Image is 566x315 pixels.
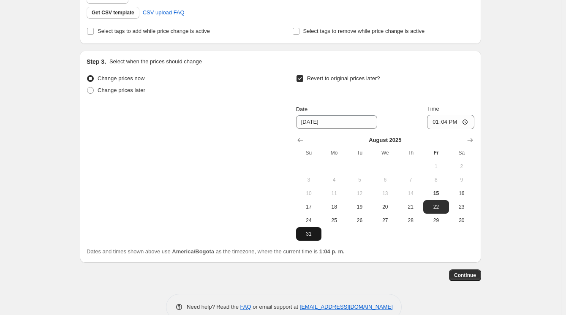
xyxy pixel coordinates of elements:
th: Saturday [449,146,474,160]
span: 19 [350,204,369,210]
button: Friday August 1 2025 [423,160,449,173]
span: 9 [452,177,471,183]
th: Thursday [398,146,423,160]
button: Wednesday August 13 2025 [373,187,398,200]
button: Friday August 8 2025 [423,173,449,187]
button: Sunday August 17 2025 [296,200,321,214]
span: Fr [427,149,445,156]
span: 25 [325,217,343,224]
button: Show next month, September 2025 [464,134,476,146]
span: 14 [401,190,420,197]
span: 4 [325,177,343,183]
span: 30 [452,217,471,224]
button: Today Friday August 15 2025 [423,187,449,200]
button: Get CSV template [87,7,139,19]
button: Monday August 4 2025 [321,173,347,187]
button: Sunday August 24 2025 [296,214,321,227]
button: Saturday August 9 2025 [449,173,474,187]
span: Revert to original prices later? [307,75,380,81]
button: Saturday August 2 2025 [449,160,474,173]
button: Thursday August 28 2025 [398,214,423,227]
span: Get CSV template [92,9,134,16]
button: Friday August 22 2025 [423,200,449,214]
button: Wednesday August 27 2025 [373,214,398,227]
button: Tuesday August 12 2025 [347,187,372,200]
p: Select when the prices should change [109,57,202,66]
span: 5 [350,177,369,183]
input: 8/15/2025 [296,115,377,129]
span: Change prices now [98,75,144,81]
span: 20 [376,204,395,210]
b: America/Bogota [172,248,214,255]
span: 29 [427,217,445,224]
button: Thursday August 21 2025 [398,200,423,214]
th: Tuesday [347,146,372,160]
b: 1:04 p. m. [319,248,345,255]
span: 12 [350,190,369,197]
span: We [376,149,395,156]
button: Thursday August 14 2025 [398,187,423,200]
th: Friday [423,146,449,160]
span: or email support at [251,304,300,310]
span: 13 [376,190,395,197]
button: Show previous month, July 2025 [294,134,306,146]
span: Dates and times shown above use as the timezone, where the current time is [87,248,345,255]
button: Thursday August 7 2025 [398,173,423,187]
span: 21 [401,204,420,210]
input: 12:00 [427,115,474,129]
th: Monday [321,146,347,160]
span: Mo [325,149,343,156]
span: 7 [401,177,420,183]
span: Su [299,149,318,156]
span: 16 [452,190,471,197]
th: Wednesday [373,146,398,160]
span: 15 [427,190,445,197]
span: 3 [299,177,318,183]
button: Wednesday August 6 2025 [373,173,398,187]
span: 8 [427,177,445,183]
span: Select tags to add while price change is active [98,28,210,34]
span: 1 [427,163,445,170]
button: Tuesday August 19 2025 [347,200,372,214]
button: Wednesday August 20 2025 [373,200,398,214]
span: Tu [350,149,369,156]
span: Change prices later [98,87,145,93]
span: 18 [325,204,343,210]
span: 23 [452,204,471,210]
button: Tuesday August 26 2025 [347,214,372,227]
button: Saturday August 16 2025 [449,187,474,200]
span: 26 [350,217,369,224]
button: Friday August 29 2025 [423,214,449,227]
span: 2 [452,163,471,170]
span: 22 [427,204,445,210]
span: 17 [299,204,318,210]
h2: Step 3. [87,57,106,66]
button: Sunday August 10 2025 [296,187,321,200]
span: 27 [376,217,395,224]
a: FAQ [240,304,251,310]
span: Sa [452,149,471,156]
button: Saturday August 30 2025 [449,214,474,227]
button: Monday August 11 2025 [321,187,347,200]
span: 11 [325,190,343,197]
span: 10 [299,190,318,197]
span: Time [427,106,439,112]
span: Need help? Read the [187,304,240,310]
span: CSV upload FAQ [143,8,185,17]
th: Sunday [296,146,321,160]
span: Select tags to remove while price change is active [303,28,425,34]
button: Continue [449,269,481,281]
button: Monday August 18 2025 [321,200,347,214]
a: CSV upload FAQ [138,6,190,19]
span: Date [296,106,307,112]
button: Tuesday August 5 2025 [347,173,372,187]
span: 28 [401,217,420,224]
span: Continue [454,272,476,279]
button: Sunday August 3 2025 [296,173,321,187]
span: 24 [299,217,318,224]
button: Saturday August 23 2025 [449,200,474,214]
button: Monday August 25 2025 [321,214,347,227]
button: Sunday August 31 2025 [296,227,321,241]
span: Th [401,149,420,156]
span: 6 [376,177,395,183]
